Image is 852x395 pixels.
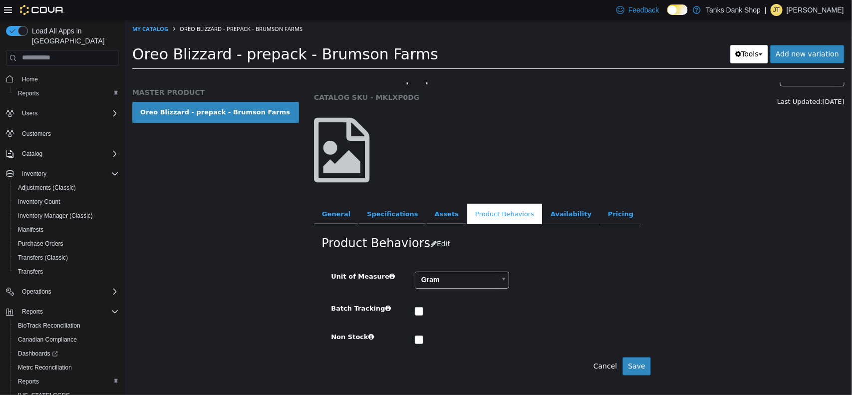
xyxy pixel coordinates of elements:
[10,375,123,389] button: Reports
[199,280,283,294] label: Batch Tracking
[14,238,67,250] a: Purchase Orders
[10,361,123,375] button: Metrc Reconciliation
[18,286,119,298] span: Operations
[504,54,526,62] span: Active
[7,5,43,12] a: My Catalog
[14,210,119,222] span: Inventory Manager (Classic)
[18,148,119,160] span: Catalog
[18,73,42,85] a: Home
[18,286,55,298] button: Operations
[2,285,123,299] button: Operations
[290,252,371,268] span: Gram
[14,224,47,236] a: Manifests
[14,252,72,264] a: Transfers (Classic)
[234,184,301,205] a: Specifications
[22,288,51,296] span: Operations
[14,348,62,360] a: Dashboards
[498,337,526,356] button: Save
[55,5,178,12] span: Oreo Blizzard - prepack - Brumson Farms
[18,268,43,276] span: Transfers
[10,251,123,265] button: Transfers (Classic)
[2,126,123,141] button: Customers
[18,350,58,358] span: Dashboards
[10,195,123,209] button: Inventory Count
[787,4,844,16] p: [PERSON_NAME]
[18,306,47,318] button: Reports
[628,5,659,15] span: Feedback
[773,4,780,16] span: JT
[10,181,123,195] button: Adjustments (Classic)
[18,212,93,220] span: Inventory Manager (Classic)
[645,25,720,43] a: Add new variation
[18,378,39,386] span: Reports
[14,266,47,278] a: Transfers
[765,4,767,16] p: |
[14,182,119,194] span: Adjustments (Classic)
[14,320,119,332] span: BioTrack Reconciliation
[2,106,123,120] button: Users
[18,168,50,180] button: Inventory
[605,25,644,43] button: Tools
[2,167,123,181] button: Inventory
[14,238,119,250] span: Purchase Orders
[20,5,64,15] img: Cova
[10,333,123,347] button: Canadian Compliance
[2,305,123,319] button: Reports
[18,168,119,180] span: Inventory
[10,237,123,251] button: Purchase Orders
[14,224,119,236] span: Manifests
[10,209,123,223] button: Inventory Manager (Classic)
[18,364,72,372] span: Metrc Reconciliation
[14,87,43,99] a: Reports
[305,215,331,233] button: Edit
[18,73,119,85] span: Home
[10,347,123,361] a: Dashboards
[14,252,119,264] span: Transfers (Classic)
[197,215,536,233] h2: Product Behaviors
[434,54,499,62] small: [Master Product]
[18,240,63,248] span: Purchase Orders
[7,25,313,43] span: Oreo Blizzard - prepack - Brumson Farms
[14,362,119,374] span: Metrc Reconciliation
[302,184,342,205] a: Assets
[10,319,123,333] button: BioTrack Reconciliation
[22,170,46,178] span: Inventory
[14,196,119,208] span: Inventory Count
[189,73,583,82] h5: CATALOG SKU - MKLXP0DG
[18,198,60,206] span: Inventory Count
[463,337,498,356] button: Cancel
[14,196,64,208] a: Inventory Count
[418,184,475,205] a: Availability
[28,26,119,46] span: Load All Apps in [GEOGRAPHIC_DATA]
[667,4,688,15] input: Dark Mode
[2,147,123,161] button: Catalog
[18,184,76,192] span: Adjustments (Classic)
[10,265,123,279] button: Transfers
[290,252,384,269] a: Gram
[706,4,761,16] p: Tanks Dank Shop
[18,306,119,318] span: Reports
[14,362,76,374] a: Metrc Reconciliation
[189,184,234,205] a: General
[652,78,698,85] span: Last Updated:
[18,107,119,119] span: Users
[14,210,97,222] a: Inventory Manager (Classic)
[18,254,68,262] span: Transfers (Classic)
[10,223,123,237] button: Manifests
[14,348,119,360] span: Dashboards
[18,127,119,140] span: Customers
[14,87,119,99] span: Reports
[7,82,174,103] a: Oreo Blizzard - prepack - Brumson Farms
[14,376,43,388] a: Reports
[475,184,517,205] a: Pricing
[199,309,283,322] label: Non Stock
[18,336,77,344] span: Canadian Compliance
[18,89,39,97] span: Reports
[22,150,42,158] span: Catalog
[18,128,55,140] a: Customers
[18,226,43,234] span: Manifests
[18,322,80,330] span: BioTrack Reconciliation
[342,184,417,205] a: Product Behaviors
[14,320,84,332] a: BioTrack Reconciliation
